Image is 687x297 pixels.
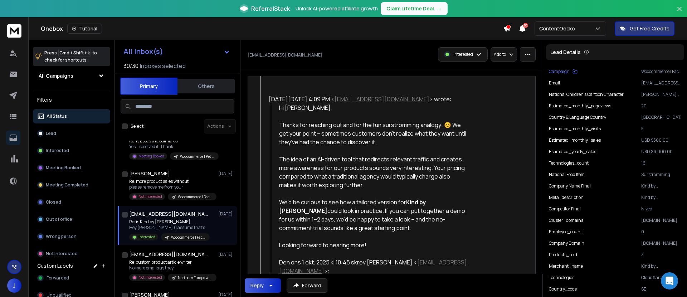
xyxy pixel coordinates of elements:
h3: Custom Labels [37,262,73,269]
p: Add to [494,52,506,57]
p: Campaign [549,69,570,74]
p: estimated_monthly_pageviews [549,103,611,109]
div: [DATE][DATE] 4:09 PM < > wrote: [269,95,467,103]
p: Interested [453,52,473,57]
p: Lead [46,131,56,136]
p: USD $6,000.00 [641,149,681,155]
p: estimated_monthly_visits [549,126,601,132]
button: J [7,278,21,293]
p: Unlock AI-powered affiliate growth [296,5,378,12]
span: 50 [523,23,528,28]
div: Reply [250,282,264,289]
p: Interested [138,234,155,240]
p: Meeting Booked [138,154,164,159]
p: Wrong person [46,234,77,239]
button: Forward [287,278,327,293]
div: We’d be curious to see how a tailored version for could look in practice. If you can put together... [279,198,467,232]
p: Surströmming [641,172,681,177]
p: Not Interested [138,275,162,280]
p: Not Interested [46,251,78,257]
div: The idea of an AI-driven tool that redirects relevant traffic and creates more awareness for our ... [279,155,467,189]
p: Re: more product sales without [129,179,215,184]
button: Out of office [33,212,110,227]
p: Re: custom product article writer [129,259,215,265]
p: Yes, I received it. Thank [129,144,215,150]
button: Primary [120,78,177,95]
p: [DATE] [218,211,234,217]
button: Closed [33,195,110,209]
p: Company Name Final [549,183,591,189]
div: Hi [PERSON_NAME], [279,103,467,112]
p: employee_count [549,229,582,235]
p: 5 [641,126,681,132]
button: Wrong person [33,229,110,244]
p: meta_description [549,195,584,200]
p: please remove me from your [129,184,215,190]
p: USD $500.00 [641,137,681,143]
h1: All Inbox(s) [123,48,163,55]
p: products_sold [549,252,577,258]
a: [EMAIL_ADDRESS][DOMAIN_NAME] [335,95,429,103]
p: All Status [47,113,67,119]
p: 0 [641,229,681,235]
span: 30 / 30 [123,62,138,70]
h1: [EMAIL_ADDRESS][DOMAIN_NAME] [129,210,208,218]
p: [EMAIL_ADDRESS][DOMAIN_NAME] [641,80,681,86]
p: technologies [549,275,574,281]
p: Get Free Credits [630,25,669,32]
p: Kind by [PERSON_NAME] [641,263,681,269]
button: Reply [245,278,281,293]
p: [DOMAIN_NAME] [641,218,681,223]
h3: Filters [33,95,110,105]
span: Cmd + Shift + k [58,49,91,57]
p: Meeting Completed [46,182,88,188]
p: Meeting Booked [46,165,81,171]
p: Out of office [46,216,72,222]
p: National children’s cartoon character [549,92,624,97]
label: Select [131,123,143,129]
p: Not Interested [138,194,162,199]
button: Others [177,78,235,94]
p: Email [549,80,560,86]
p: Lead Details [550,49,581,56]
p: company domain [549,240,584,246]
p: No more emails as they [129,265,215,271]
p: Country & Language Country [549,115,606,120]
p: Cloudflare:Cloudflare CDN:Facebook Pixel:Google Ads Pixel:Google Adsense:Google Analytics:Google ... [641,275,681,281]
button: Not Interested [33,247,110,261]
p: [PERSON_NAME] på taket [641,92,681,97]
span: → [437,5,442,12]
button: All Status [33,109,110,123]
p: [DATE] [218,252,234,257]
p: 16 [641,160,681,166]
p: Northern Europe woocom ([GEOGRAPHIC_DATA]) | human-like writing | Clothing Accessories | [DATE] [178,275,212,281]
p: Competitor Final [549,206,581,212]
p: 3 [641,252,681,258]
div: Open Intercom Messenger [661,272,678,289]
p: country_code [549,286,577,292]
p: cluster_domains [549,218,583,223]
button: All Inbox(s) [118,44,236,59]
button: Tutorial [67,24,102,34]
p: ContentGecko [539,25,578,32]
p: [EMAIL_ADDRESS][DOMAIN_NAME] [248,52,322,58]
h1: All Campaigns [39,72,73,79]
button: Campaign [549,69,578,74]
p: Interested [46,148,69,154]
p: Woocommerce | Face and body care | [PERSON_NAME]'s unhinged copy | [GEOGRAPHIC_DATA] | [DATE] [171,235,205,240]
p: technologies_count [549,160,589,166]
p: Woocommerce | Face and body care | [PERSON_NAME]'s copy | [GEOGRAPHIC_DATA] | [DATE] [178,194,212,200]
p: Closed [46,199,61,205]
p: Woocommerce | Pet Food & Supplies | [GEOGRAPHIC_DATA] | Eerik's unhinged, shorter | [DATE] [180,154,214,159]
p: National food item [549,172,585,177]
p: Re: is Esses the Salmiakki [129,138,215,144]
button: Meeting Completed [33,178,110,192]
p: Nivea [641,206,681,212]
div: Looking forward to hearing more! [279,241,467,249]
div: Den ons 1 okt. 2025 kl 10:45 skrev [PERSON_NAME] < >: [279,258,467,275]
button: Lead [33,126,110,141]
span: ReferralStack [251,4,290,13]
p: SE [641,286,681,292]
